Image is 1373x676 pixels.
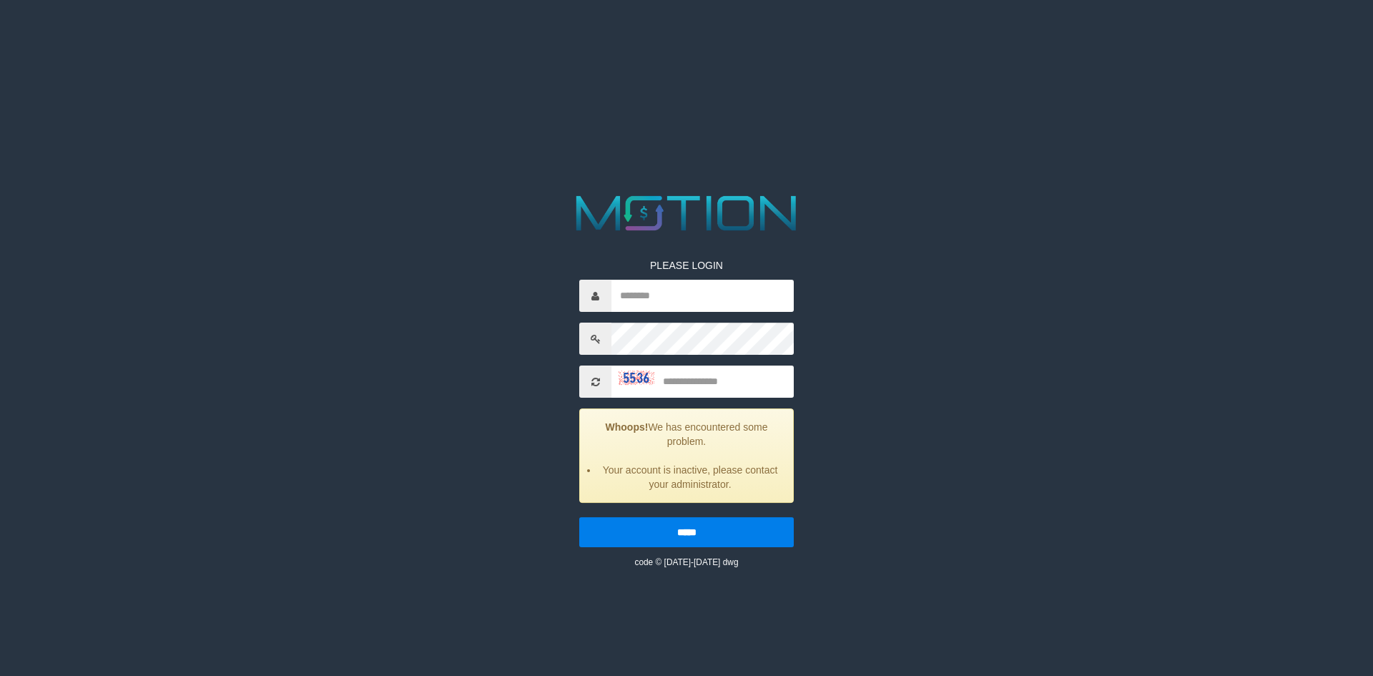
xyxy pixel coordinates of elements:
[634,557,738,567] small: code © [DATE]-[DATE] dwg
[598,463,782,491] li: Your account is inactive, please contact your administrator.
[579,258,794,273] p: PLEASE LOGIN
[606,421,649,433] strong: Whoops!
[566,190,807,237] img: MOTION_logo.png
[579,408,794,503] div: We has encountered some problem.
[619,371,654,385] img: captcha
